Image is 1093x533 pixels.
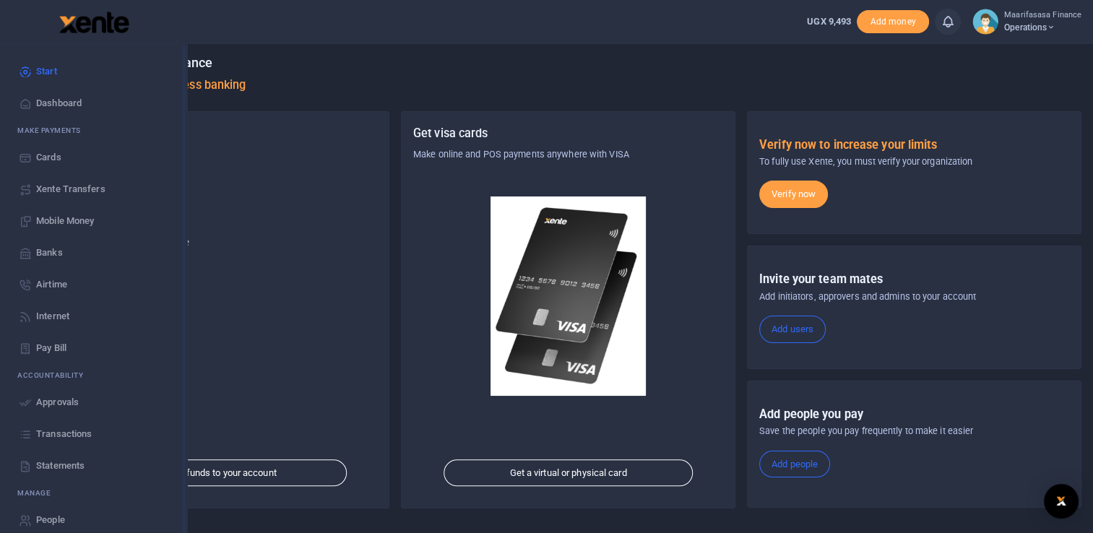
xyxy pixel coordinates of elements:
li: Wallet ballance [801,14,857,29]
a: Mobile Money [12,205,176,237]
p: Operations [67,204,377,218]
p: Save the people you pay frequently to make it easier [759,424,1069,438]
h5: UGX 9,493 [67,253,377,268]
span: UGX 9,493 [807,16,851,27]
p: Add initiators, approvers and admins to your account [759,290,1069,304]
span: Operations [1004,21,1081,34]
p: Your current account balance [67,235,377,250]
span: Start [36,64,57,79]
img: xente-_physical_cards.png [491,196,646,396]
span: People [36,513,65,527]
a: Airtime [12,269,176,300]
span: Approvals [36,395,79,409]
h5: Invite your team mates [759,272,1069,287]
span: Transactions [36,427,92,441]
h5: Welcome to better business banking [55,78,1081,92]
a: logo-small logo-large logo-large [58,16,129,27]
small: Maarifasasa Finance [1004,9,1081,22]
img: logo-large [59,12,129,33]
span: Internet [36,309,69,324]
h5: Add people you pay [759,407,1069,422]
span: Airtime [36,277,67,292]
li: M [12,119,176,142]
h5: Get visa cards [413,126,723,141]
div: Open Intercom Messenger [1044,484,1079,519]
a: Banks [12,237,176,269]
a: Cards [12,142,176,173]
p: Make online and POS payments anywhere with VISA [413,147,723,162]
a: Add money [857,15,929,26]
span: Banks [36,246,63,260]
span: ake Payments [25,125,81,136]
span: Cards [36,150,61,165]
h4: Hello Maarifasasa Finance [55,55,1081,71]
a: Add users [759,316,826,343]
a: Xente Transfers [12,173,176,205]
span: Add money [857,10,929,34]
a: profile-user Maarifasasa Finance Operations [972,9,1081,35]
span: Dashboard [36,96,82,110]
li: Ac [12,364,176,386]
a: Get a virtual or physical card [444,459,694,487]
p: To fully use Xente, you must verify your organization [759,155,1069,169]
h5: Account [67,182,377,196]
a: Start [12,56,176,87]
img: profile-user [972,9,998,35]
a: Transactions [12,418,176,450]
li: M [12,482,176,504]
a: Verify now [759,181,828,208]
span: Mobile Money [36,214,94,228]
a: Add people [759,451,830,478]
a: Pay Bill [12,332,176,364]
a: Add funds to your account [98,459,347,487]
h5: Verify now to increase your limits [759,138,1069,152]
p: MAARIFASASA LIMITED [67,147,377,162]
a: Dashboard [12,87,176,119]
a: Internet [12,300,176,332]
span: Statements [36,459,85,473]
span: Xente Transfers [36,182,105,196]
li: Toup your wallet [857,10,929,34]
a: Approvals [12,386,176,418]
span: anage [25,487,51,498]
h5: Organization [67,126,377,141]
a: UGX 9,493 [807,14,851,29]
span: Pay Bill [36,341,66,355]
a: Statements [12,450,176,482]
span: countability [28,370,83,381]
